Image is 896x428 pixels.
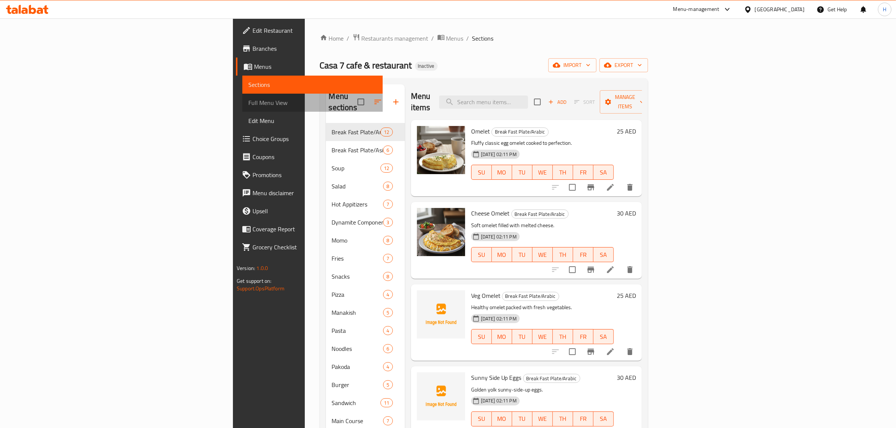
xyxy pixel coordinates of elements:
[673,5,720,14] div: Menu-management
[253,44,377,53] span: Branches
[383,182,392,191] div: items
[320,33,648,43] nav: breadcrumb
[605,61,642,70] span: export
[332,236,383,245] span: Momo
[383,416,392,425] div: items
[383,345,392,352] span: 6
[248,80,377,89] span: Sections
[256,263,268,273] span: 1.0.0
[564,344,580,360] span: Select to update
[332,344,383,353] span: Noodles
[471,221,614,230] p: Soft omelet filled with melted cheese.
[332,218,383,227] span: Dynamite Component
[596,167,611,178] span: SA
[492,127,548,136] span: Break Fast Plate/Arabic
[535,331,550,342] span: WE
[383,327,392,334] span: 4
[332,182,383,191] span: Salad
[511,209,569,219] div: Break Fast Plate/Arabic
[547,98,567,106] span: Add
[515,167,529,178] span: TU
[383,255,392,262] span: 7
[606,265,615,274] a: Edit menu item
[383,309,392,316] span: 5
[545,96,569,108] button: Add
[553,165,573,180] button: TH
[383,380,392,389] div: items
[535,413,550,424] span: WE
[237,284,284,293] a: Support.OpsPlatform
[617,208,636,219] h6: 30 AED
[383,200,392,209] div: items
[332,200,383,209] div: Hot Appitizers
[532,411,553,426] button: WE
[369,93,387,111] span: Sort sections
[326,358,405,376] div: Pakoda4
[593,411,614,426] button: SA
[545,96,569,108] span: Add item
[573,247,593,262] button: FR
[236,148,383,166] a: Coupons
[383,326,392,335] div: items
[471,372,522,383] span: Sunny Side Up Eggs
[248,116,377,125] span: Edit Menu
[383,417,392,425] span: 7
[478,315,520,322] span: [DATE] 02:11 PM
[475,413,489,424] span: SU
[475,167,489,178] span: SU
[593,247,614,262] button: SA
[383,290,392,299] div: items
[383,146,392,155] div: items
[564,179,580,195] span: Select to update
[236,184,383,202] a: Menu disclaimer
[495,331,509,342] span: MO
[755,5,805,14] div: [GEOGRAPHIC_DATA]
[446,34,464,43] span: Menus
[383,272,392,281] div: items
[471,290,500,301] span: Veg Omelet
[617,290,636,301] h6: 25 AED
[326,376,405,394] div: Burger5
[417,126,465,174] img: Omelet
[332,164,381,173] span: Soup
[596,249,611,260] span: SA
[478,151,520,158] span: [DATE] 02:11 PM
[553,329,573,344] button: TH
[383,363,392,370] span: 4
[253,134,377,143] span: Choice Groups
[471,411,492,426] button: SU
[573,165,593,180] button: FR
[237,263,255,273] span: Version:
[381,399,392,407] span: 11
[515,331,529,342] span: TU
[332,416,383,425] div: Main Course
[383,236,392,245] div: items
[332,326,383,335] div: Pasta
[332,290,383,299] div: Pizza
[439,96,528,109] input: search
[492,165,512,180] button: MO
[495,167,509,178] span: MO
[332,146,383,155] div: Break Fast Plate/Asian
[236,220,383,238] a: Coverage Report
[576,249,590,260] span: FR
[383,237,392,244] span: 8
[383,218,392,227] div: items
[582,178,600,196] button: Branch-specific-item
[381,129,392,136] span: 12
[326,213,405,231] div: Dynamite Component3
[417,208,465,256] img: Cheese Omelet
[515,413,529,424] span: TU
[253,26,377,35] span: Edit Restaurant
[593,329,614,344] button: SA
[253,243,377,252] span: Grocery Checklist
[383,183,392,190] span: 8
[599,58,648,72] button: export
[332,127,381,137] div: Break Fast Plate/Arabic
[471,126,490,137] span: Omelet
[380,398,392,407] div: items
[523,374,580,383] span: Break Fast Plate/Arabic
[326,340,405,358] div: Noodles6
[326,195,405,213] div: Hot Appitizers7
